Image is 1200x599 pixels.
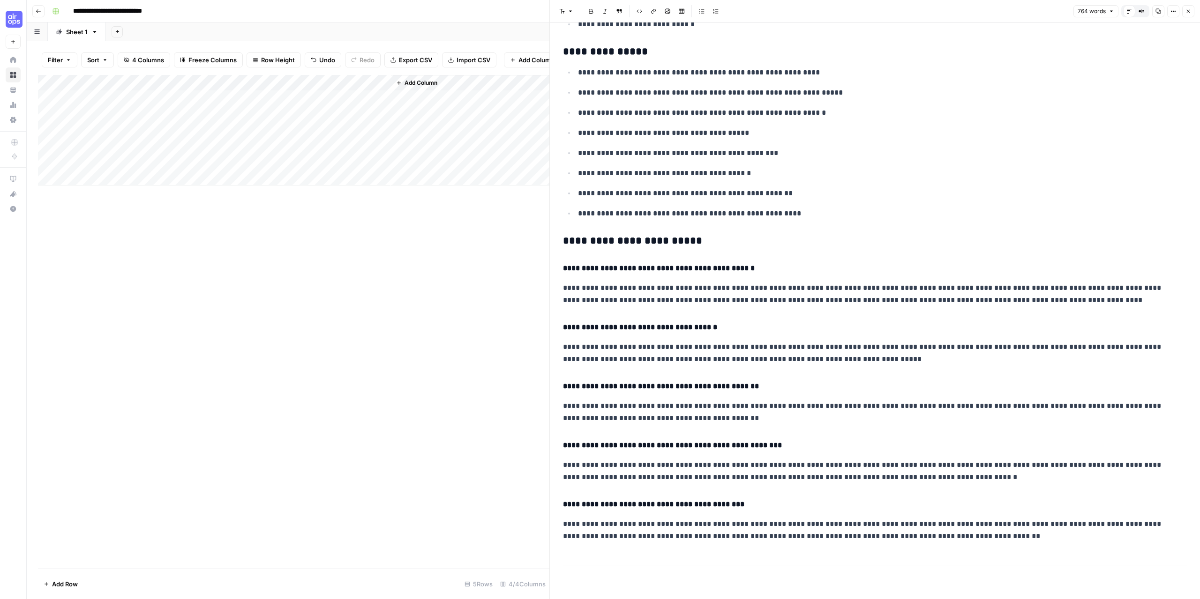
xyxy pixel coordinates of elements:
button: Export CSV [384,52,438,67]
span: Export CSV [399,55,432,65]
button: Filter [42,52,77,67]
a: Usage [6,97,21,112]
a: Home [6,52,21,67]
span: Undo [319,55,335,65]
div: What's new? [6,187,20,201]
button: Row Height [247,52,301,67]
div: 4/4 Columns [496,577,549,592]
span: Import CSV [457,55,490,65]
div: Sheet 1 [66,27,88,37]
span: Add Column [405,79,437,87]
button: 4 Columns [118,52,170,67]
button: Workspace: Cohort 4 [6,7,21,31]
a: Settings [6,112,21,127]
span: Row Height [261,55,295,65]
img: Cohort 4 Logo [6,11,22,28]
button: Add Row [38,577,83,592]
div: 5 Rows [461,577,496,592]
span: Sort [87,55,99,65]
button: What's new? [6,186,21,201]
span: Filter [48,55,63,65]
a: Your Data [6,82,21,97]
span: Redo [360,55,375,65]
a: AirOps Academy [6,171,21,186]
a: Sheet 1 [48,22,106,41]
span: Add Row [52,579,78,589]
button: Sort [81,52,114,67]
a: Browse [6,67,21,82]
button: Add Column [504,52,561,67]
span: 4 Columns [132,55,164,65]
button: Redo [345,52,381,67]
span: Freeze Columns [188,55,237,65]
span: 764 words [1078,7,1106,15]
span: Add Column [518,55,555,65]
button: Undo [305,52,341,67]
button: Freeze Columns [174,52,243,67]
button: Help + Support [6,201,21,216]
button: 764 words [1073,5,1118,17]
button: Import CSV [442,52,496,67]
button: Add Column [392,77,441,89]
